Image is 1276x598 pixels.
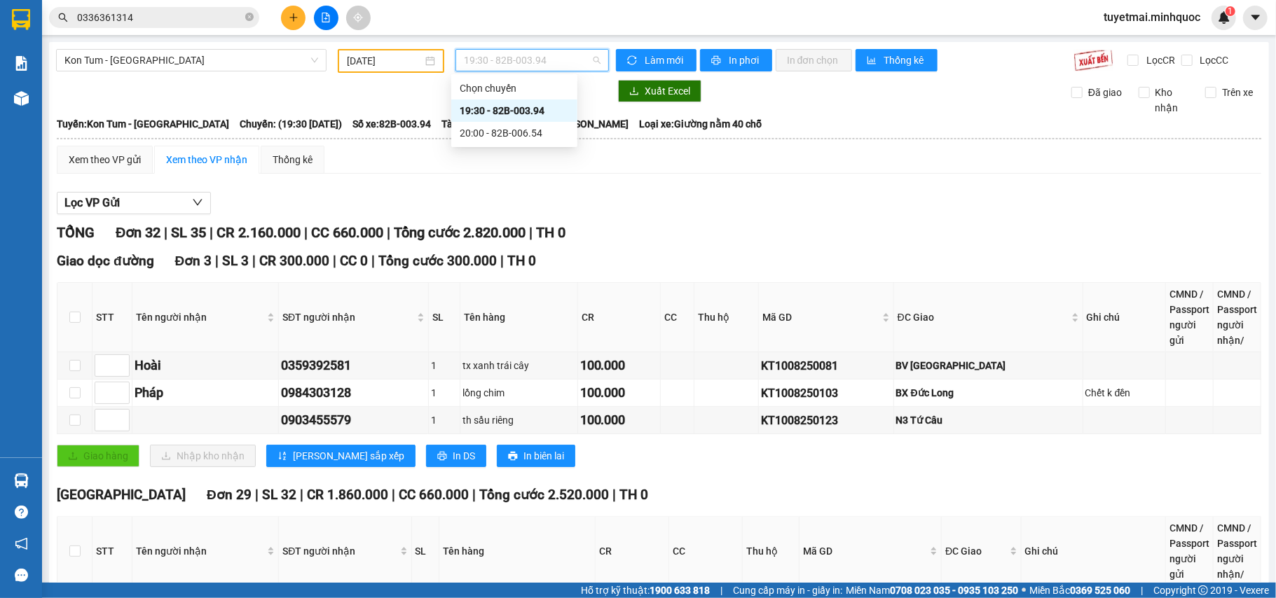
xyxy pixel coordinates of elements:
span: TỔNG [57,224,95,241]
span: Miền Nam [846,583,1018,598]
th: Tên hàng [460,283,578,352]
span: | [371,253,375,269]
img: icon-new-feature [1218,11,1230,24]
strong: 0369 525 060 [1070,585,1130,596]
span: Đơn 29 [207,487,252,503]
span: | [1141,583,1143,598]
input: Tìm tên, số ĐT hoặc mã đơn [77,10,242,25]
span: aim [353,13,363,22]
span: Xuất Excel [645,83,690,99]
b: Tuyến: Kon Tum - [GEOGRAPHIC_DATA] [57,118,229,130]
span: In biên lai [523,448,564,464]
div: th sầu riêng [462,412,575,428]
span: Tên người nhận [136,310,264,325]
span: Số xe: 82B-003.94 [352,116,431,132]
span: | [500,253,504,269]
span: SL 32 [262,487,296,503]
span: close-circle [245,11,254,25]
span: notification [15,537,28,550]
div: 100.000 [580,410,659,430]
th: CR [578,283,661,352]
span: Làm mới [645,53,685,68]
div: 1 [431,412,457,428]
span: down [192,197,203,208]
span: CC 660.000 [311,224,383,241]
span: message [15,569,28,582]
th: CC [661,283,694,352]
div: 100.000 [580,383,659,403]
span: ĐC Giao [898,310,1069,325]
img: logo-vxr [12,9,30,30]
div: 20:00 - 82B-006.54 [460,125,569,141]
span: TH 0 [536,224,565,241]
span: Trên xe [1216,85,1258,100]
strong: 0708 023 035 - 0935 103 250 [890,585,1018,596]
span: Lọc CC [1195,53,1231,68]
button: printerIn DS [426,445,486,467]
span: TH 0 [507,253,536,269]
span: | [387,224,390,241]
input: 10/08/2025 [347,53,423,69]
div: 1 [431,358,457,373]
span: CC 660.000 [399,487,469,503]
th: Thu hộ [694,283,759,352]
th: STT [92,283,132,352]
span: | [304,224,308,241]
button: downloadNhập kho nhận [150,445,256,467]
button: Lọc VP Gửi [57,192,211,214]
div: CMND / Passport người gửi [1169,286,1209,348]
th: SL [429,283,460,352]
div: 0903455579 [281,410,426,430]
span: Đơn 3 [175,253,212,269]
span: | [472,487,476,503]
div: tx xanh trái cây [462,358,575,373]
span: printer [437,451,447,462]
span: printer [711,55,723,67]
span: 1 [1228,6,1233,16]
img: solution-icon [14,56,29,71]
button: sort-ascending[PERSON_NAME] sắp xếp [266,445,416,467]
span: Giao dọc đường [57,253,154,269]
td: 0903455579 [279,407,429,434]
span: CR 2.160.000 [217,224,301,241]
span: Kon Tum - Đà Nẵng [64,50,318,71]
span: | [392,487,395,503]
div: Thống kê [273,152,313,167]
span: copyright [1198,585,1208,595]
span: Lọc VP Gửi [64,194,120,211]
span: | [215,253,219,269]
button: caret-down [1243,6,1268,30]
span: | [255,487,259,503]
td: KT1008250081 [759,352,894,380]
span: In phơi [729,53,761,68]
button: aim [346,6,371,30]
div: Chọn chuyến [451,77,577,99]
span: | [210,224,213,241]
td: 0359392581 [279,352,429,380]
button: printerIn phơi [700,49,772,71]
div: CMND / Passport người nhận/ [1217,286,1257,348]
td: Hoài [132,352,279,380]
span: ĐC Giao [945,543,1007,559]
span: [PERSON_NAME] sắp xếp [293,448,404,464]
th: CC [669,517,743,586]
span: Tổng cước 2.820.000 [394,224,526,241]
span: Hỗ trợ kỹ thuật: [581,583,710,598]
div: KT1008250103 [761,384,891,402]
span: Mã GD [762,310,879,325]
span: | [252,253,256,269]
span: file-add [321,13,331,22]
span: | [164,224,167,241]
span: [GEOGRAPHIC_DATA] [57,487,186,503]
span: Thống kê [884,53,926,68]
div: Chết k đền [1085,385,1163,401]
span: CC 0 [340,253,368,269]
button: In đơn chọn [776,49,852,71]
div: CMND / Passport người nhận/ [1217,520,1257,582]
button: plus [281,6,306,30]
span: | [612,487,616,503]
span: close-circle [245,13,254,21]
span: In DS [453,448,475,464]
span: plus [289,13,299,22]
span: 19:30 - 82B-003.94 [464,50,601,71]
